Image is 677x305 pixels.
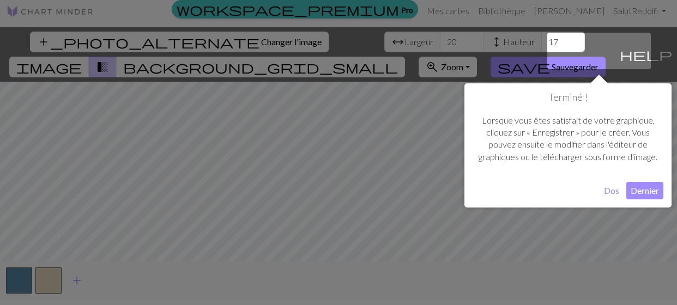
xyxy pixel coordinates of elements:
button: Dernier [626,182,663,199]
h1: Terminé ! [473,91,663,103]
font: Lorsque vous êtes satisfait de votre graphique, cliquez sur « Enregistrer » pour le créer. Vous p... [479,115,657,162]
button: Dos [600,182,624,199]
font: Terminé ! [548,91,588,103]
font: Dernier [631,185,659,196]
font: Dos [604,185,619,196]
div: Terminé ! [464,83,672,208]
